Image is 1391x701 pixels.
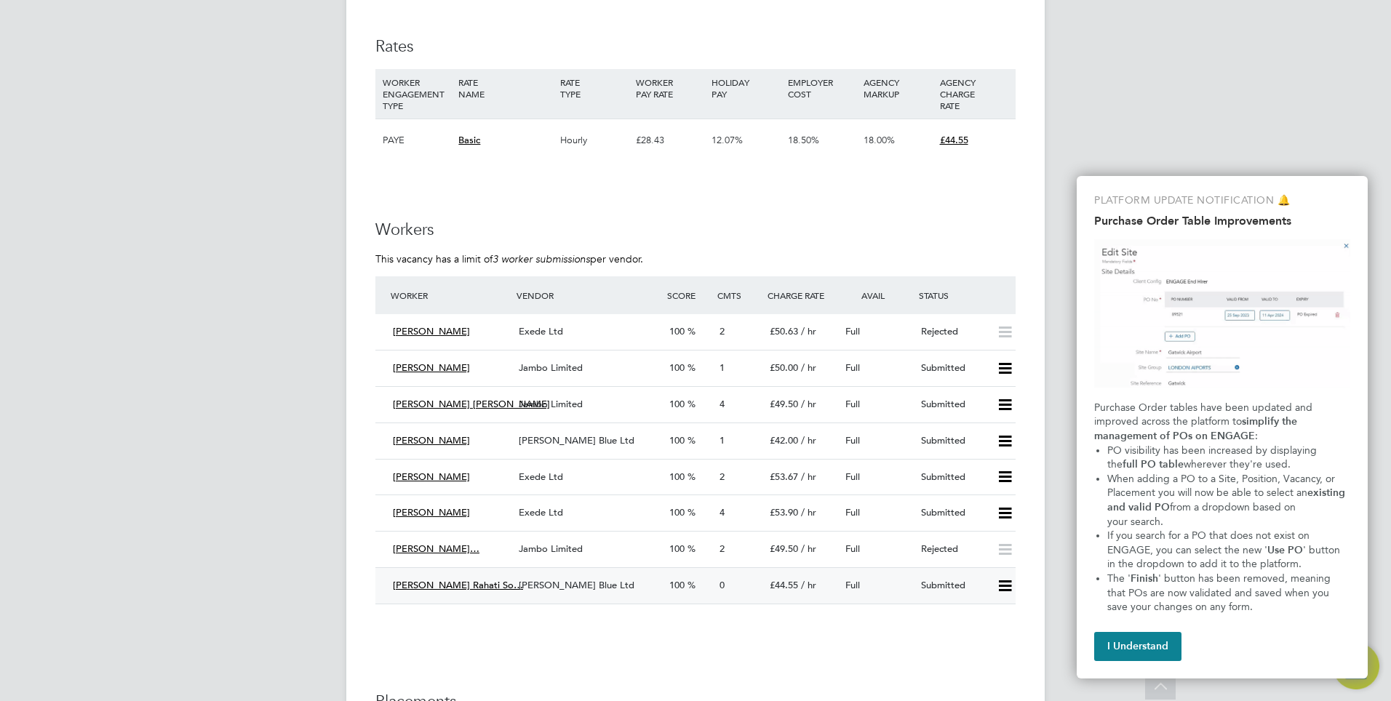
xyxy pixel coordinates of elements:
[669,470,685,483] span: 100
[1107,501,1334,528] span: from a dropdown based on your search.
[915,465,991,489] div: Submitted
[915,320,991,344] div: Rejected
[513,282,663,308] div: Vendor
[632,69,708,107] div: WORKER PAY RATE
[720,325,725,337] span: 2
[519,361,583,374] span: Jambo Limited
[770,470,798,483] span: £53.67
[1267,544,1303,556] strong: Use PO
[1107,572,1131,585] span: The '
[393,398,550,410] span: [PERSON_NAME] [PERSON_NAME]
[845,579,860,591] span: Full
[845,398,860,410] span: Full
[387,282,513,308] div: Worker
[915,501,991,525] div: Submitted
[632,119,708,161] div: £28.43
[770,325,798,337] span: £50.63
[860,69,936,107] div: AGENCY MARKUP
[669,434,685,446] span: 100
[801,506,816,518] span: / hr
[1107,444,1320,471] span: PO visibility has been increased by displaying the
[720,542,725,555] span: 2
[720,398,725,410] span: 4
[519,434,634,446] span: [PERSON_NAME] Blue Ltd
[669,506,685,518] span: 100
[770,579,798,591] span: £44.55
[915,282,1016,308] div: Status
[720,361,725,374] span: 1
[915,356,991,380] div: Submitted
[788,134,819,146] span: 18.50%
[845,542,860,555] span: Full
[720,579,725,591] span: 0
[845,325,860,337] span: Full
[393,325,470,337] span: [PERSON_NAME]
[712,134,743,146] span: 12.07%
[1094,401,1315,428] span: Purchase Order tables have been updated and improved across the platform to
[663,282,714,308] div: Score
[375,252,1016,265] p: This vacancy has a limit of per vendor.
[720,506,725,518] span: 4
[519,579,634,591] span: [PERSON_NAME] Blue Ltd
[845,506,860,518] span: Full
[379,119,455,161] div: PAYE
[1131,572,1158,585] strong: Finish
[915,429,991,453] div: Submitted
[1077,176,1368,678] div: Purchase Order Table Improvements
[393,506,470,518] span: [PERSON_NAME]
[720,470,725,483] span: 2
[1184,458,1291,470] span: wherever they're used.
[915,393,991,417] div: Submitted
[770,506,798,518] span: £53.90
[557,119,632,161] div: Hourly
[519,325,563,337] span: Exede Ltd
[1107,486,1348,513] strong: existing and valid PO
[1094,415,1300,442] strong: simplify the management of POs on ENGAGE
[669,398,685,410] span: 100
[864,134,895,146] span: 18.00%
[1107,529,1312,556] span: If you search for a PO that does not exist on ENGAGE, you can select the new '
[1094,239,1350,388] img: Purchase Order Table Improvements
[801,361,816,374] span: / hr
[845,470,860,483] span: Full
[770,434,798,446] span: £42.00
[764,282,840,308] div: Charge Rate
[393,434,470,446] span: [PERSON_NAME]
[393,361,470,374] span: [PERSON_NAME]
[1255,430,1258,442] span: :
[1107,544,1343,571] span: ' button in the dropdown to add it to the platform.
[708,69,784,107] div: HOLIDAY PAY
[1094,193,1350,208] p: PLATFORM UPDATE NOTIFICATION 🔔
[936,69,1012,119] div: AGENCY CHARGE RATE
[669,579,685,591] span: 100
[801,579,816,591] span: / hr
[1107,473,1338,500] span: When adding a PO to a Site, Position, Vacancy, or Placement you will now be able to select an
[801,542,816,555] span: / hr
[784,69,860,107] div: EMPLOYER COST
[493,252,590,265] em: 3 worker submissions
[1094,632,1181,661] button: I Understand
[519,470,563,483] span: Exede Ltd
[1107,572,1334,613] span: ' button has been removed, meaning that POs are now validated and saved when you save your change...
[393,542,479,555] span: [PERSON_NAME]…
[669,325,685,337] span: 100
[915,537,991,561] div: Rejected
[845,434,860,446] span: Full
[801,470,816,483] span: / hr
[393,579,523,591] span: [PERSON_NAME] Rahati So…
[669,361,685,374] span: 100
[669,542,685,555] span: 100
[1123,458,1184,470] strong: full PO table
[801,398,816,410] span: / hr
[519,398,583,410] span: Jambo Limited
[455,69,556,107] div: RATE NAME
[845,361,860,374] span: Full
[393,470,470,483] span: [PERSON_NAME]
[458,134,480,146] span: Basic
[379,69,455,119] div: WORKER ENGAGEMENT TYPE
[801,325,816,337] span: / hr
[940,134,968,146] span: £44.55
[720,434,725,446] span: 1
[840,282,915,308] div: Avail
[1094,214,1350,228] h2: Purchase Order Table Improvements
